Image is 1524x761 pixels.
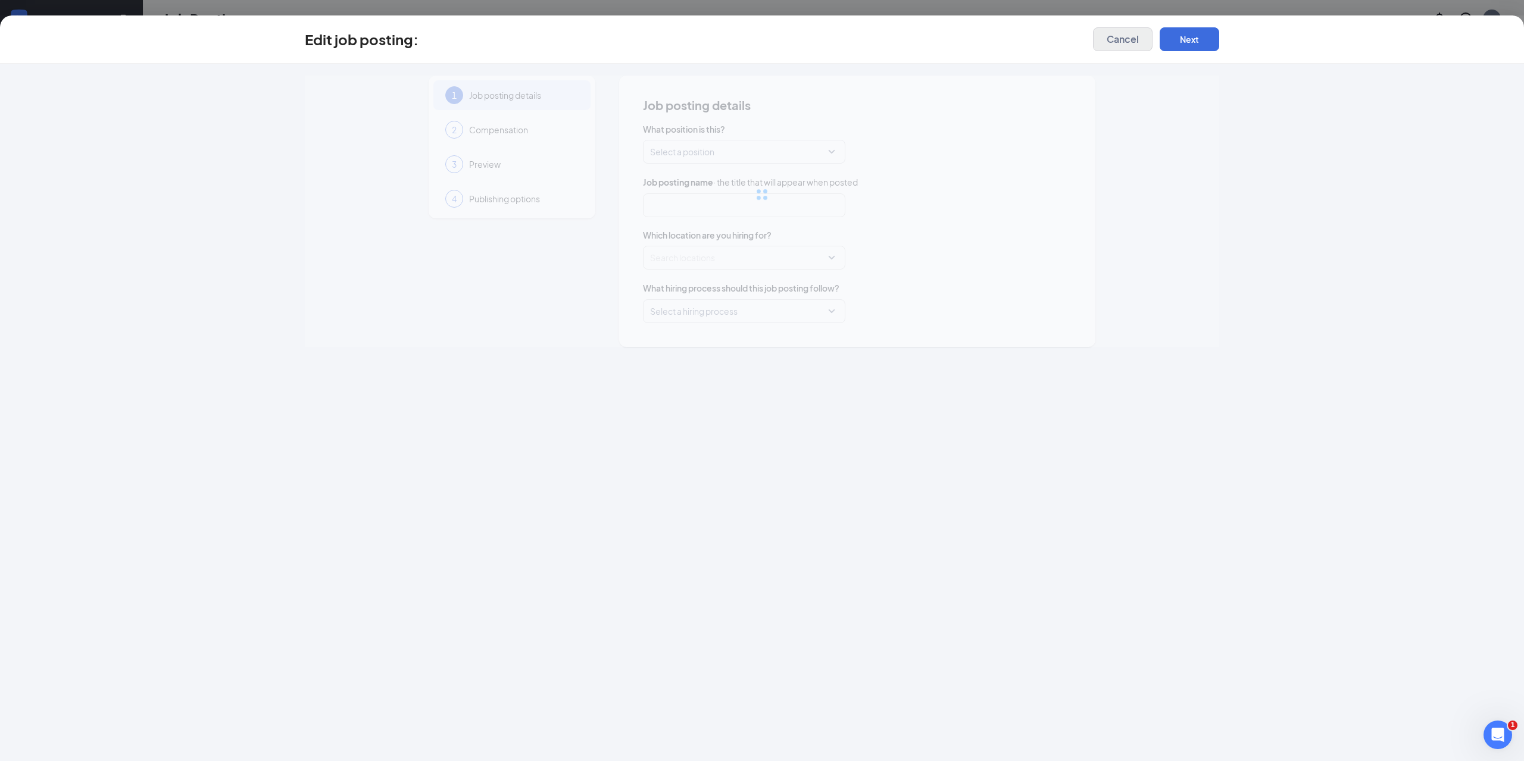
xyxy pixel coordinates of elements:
[1093,27,1153,51] button: Cancel
[305,29,419,49] h3: Edit job posting:
[1160,27,1219,51] button: Next
[1508,721,1517,730] span: 1
[1484,721,1512,749] iframe: Intercom live chat
[1107,33,1139,45] span: Cancel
